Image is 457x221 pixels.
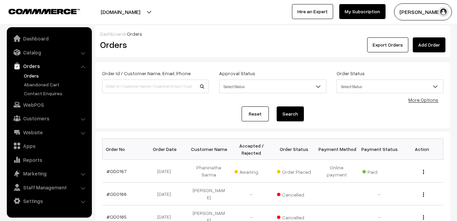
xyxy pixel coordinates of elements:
a: Hire an Expert [292,4,333,19]
td: [PERSON_NAME] [187,183,230,205]
span: Orders [127,31,142,37]
span: Select Status [219,80,326,93]
button: Export Orders [367,37,408,52]
td: Online payment [315,160,358,183]
th: Action [401,139,443,160]
a: COMMMERCE [9,7,68,15]
img: user [438,7,448,17]
th: Payment Status [358,139,401,160]
a: Orders [9,60,89,72]
a: Add Order [413,37,445,52]
th: Payment Method [315,139,358,160]
a: #OD0166 [107,191,127,197]
th: Order Date [145,139,187,160]
span: Select Status [219,81,326,92]
th: Order No [102,139,145,160]
label: Approval Status [219,70,255,77]
span: Cancelled [277,212,311,221]
td: [DATE] [145,183,187,205]
span: Awaiting [234,167,268,175]
th: Customer Name [187,139,230,160]
a: #OD0165 [107,214,127,220]
a: Dashboard [100,31,125,37]
td: [DATE] [145,160,187,183]
a: Website [9,126,89,138]
th: Order Status [273,139,315,160]
td: - [230,183,273,205]
a: Contact Enquires [22,90,89,97]
button: Search [277,106,304,121]
span: Cancelled [277,189,311,198]
td: - [358,183,401,205]
td: Phaninatha Sarma [187,160,230,183]
img: Menu [423,215,424,220]
img: Menu [423,170,424,174]
div: / [100,30,445,37]
a: More Options [408,97,438,103]
a: Abandoned Cart [22,81,89,88]
th: Accepted / Rejected [230,139,273,160]
a: Reports [9,154,89,166]
img: Menu [423,192,424,197]
a: Dashboard [9,32,89,45]
h2: Orders [100,39,208,50]
a: Orders [22,72,89,79]
input: Order Id / Customer Name / Customer Email / Customer Phone [102,80,209,93]
a: Apps [9,140,89,152]
a: Marketing [9,167,89,180]
a: #OD0167 [107,168,127,174]
img: COMMMERCE [9,9,80,14]
a: Customers [9,112,89,124]
span: Select Status [337,81,443,92]
a: Reset [242,106,269,121]
a: My Subscription [339,4,386,19]
a: Settings [9,195,89,207]
a: Catalog [9,46,89,58]
button: [PERSON_NAME] [394,3,452,20]
span: Select Status [337,80,443,93]
label: Order Status [337,70,365,77]
span: Paid [362,167,396,175]
label: Order Id / Customer Name, Email, Phone [102,70,191,77]
a: WebPOS [9,99,89,111]
a: Staff Management [9,181,89,193]
button: [DOMAIN_NAME] [77,3,164,20]
span: Order Placed [277,167,311,175]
